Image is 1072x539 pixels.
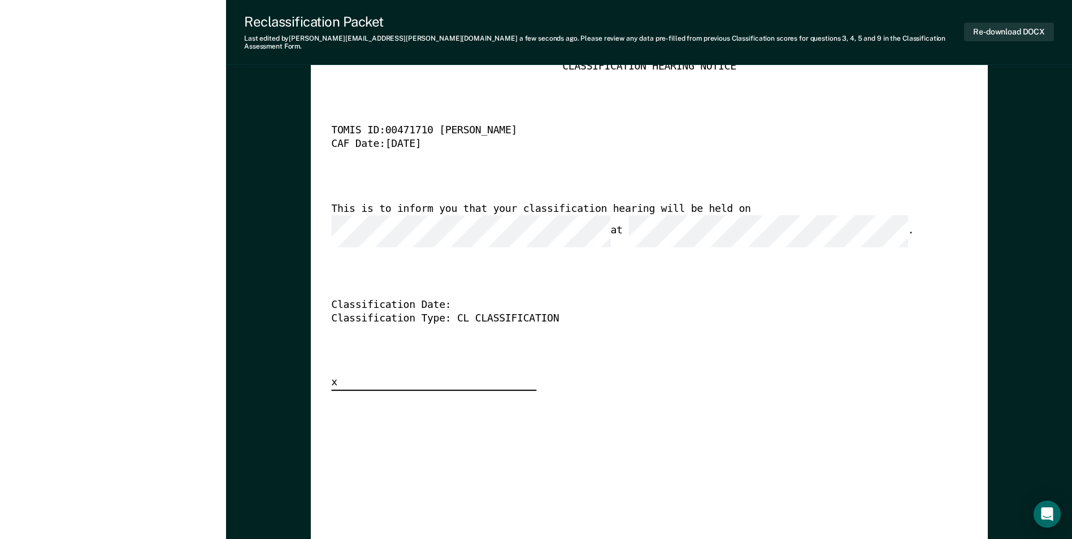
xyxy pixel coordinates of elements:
div: Classification Date: [331,299,935,312]
div: Classification Type: CL CLASSIFICATION [331,312,935,325]
div: TOMIS ID: 00471710 [PERSON_NAME] [331,125,935,138]
div: x [331,377,536,392]
div: CLASSIFICATION HEARING NOTICE [331,60,967,73]
span: a few seconds ago [519,34,578,42]
button: Re-download DOCX [964,23,1054,41]
div: CAF Date: [DATE] [331,138,935,151]
div: Open Intercom Messenger [1034,501,1061,528]
div: Reclassification Packet [244,14,964,30]
div: This is to inform you that your classification hearing will be held on at . [331,203,935,247]
div: Last edited by [PERSON_NAME][EMAIL_ADDRESS][PERSON_NAME][DOMAIN_NAME] . Please review any data pr... [244,34,964,51]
